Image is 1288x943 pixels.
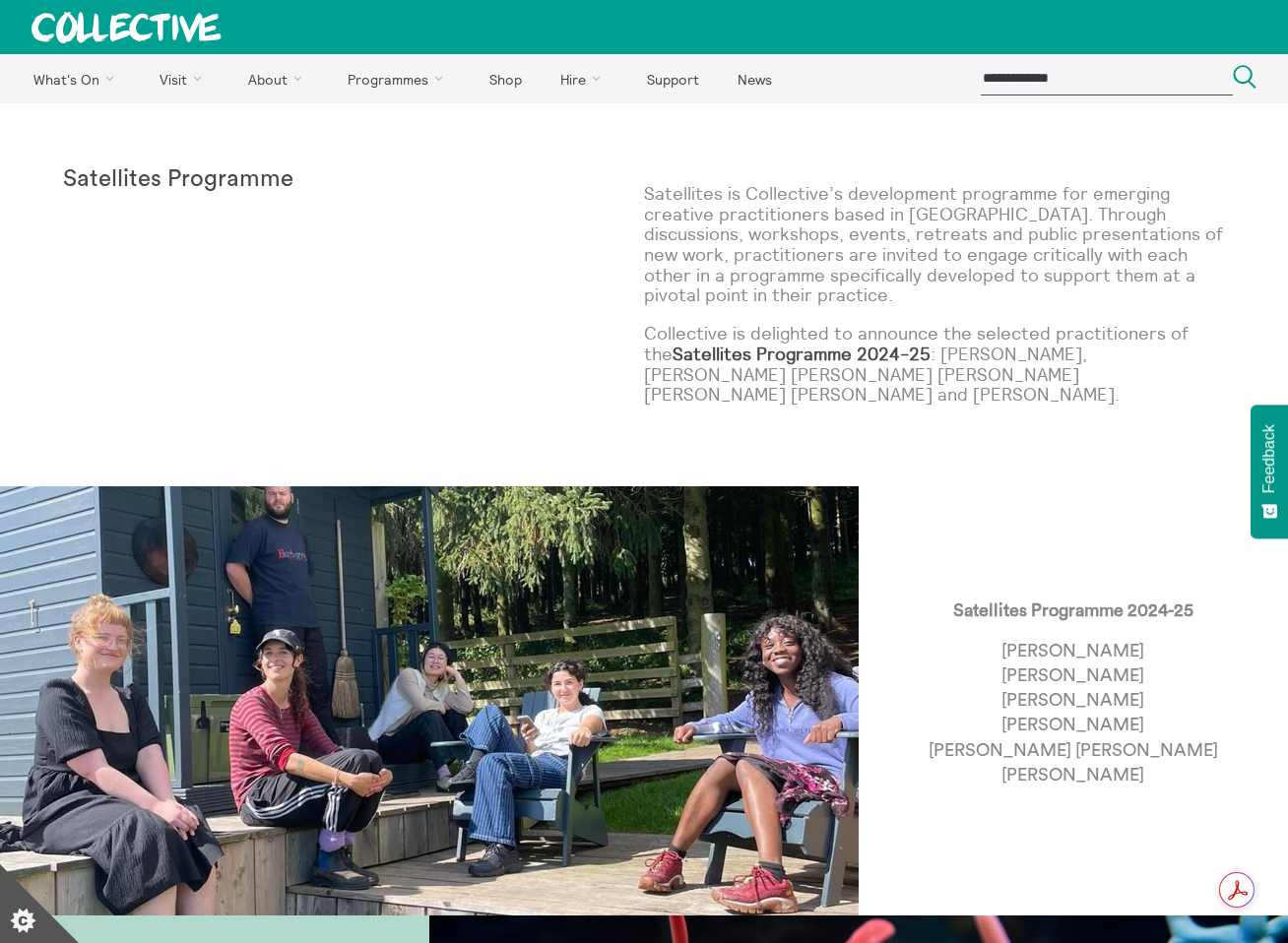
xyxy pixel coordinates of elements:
a: Support [629,54,716,103]
p: Collective is delighted to announce the selected practitioners of the : [PERSON_NAME], [PERSON_NA... [644,324,1225,406]
p: [PERSON_NAME] [PERSON_NAME] [PERSON_NAME] [PERSON_NAME] [PERSON_NAME] [PERSON_NAME] [PERSON_NAME] [929,639,1218,787]
span: Feedback [1260,424,1278,493]
strong: Satellites Programme [63,167,293,191]
a: Visit [143,54,227,103]
a: News [720,54,789,103]
a: Hire [544,54,626,103]
a: What's On [16,54,139,103]
strong: Satellites Programme 2024-25 [953,601,1193,619]
p: Satellites is Collective’s development programme for emerging creative practitioners based in [GE... [644,184,1225,306]
a: About [230,54,327,103]
a: Shop [472,54,539,103]
a: Programmes [331,54,469,103]
strong: Satellites Programme 2024-25 [673,343,931,365]
button: Feedback - Show survey [1251,405,1288,538]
